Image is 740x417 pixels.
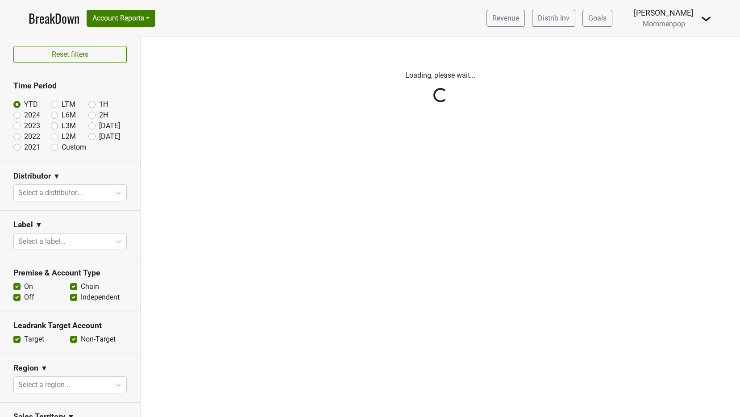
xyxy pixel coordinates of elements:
[532,10,575,27] a: Distrib Inv
[87,10,155,27] button: Account Reports
[634,7,694,19] div: [PERSON_NAME]
[582,10,612,27] a: Goals
[29,9,79,28] a: BreakDown
[701,13,711,24] img: Dropdown Menu
[486,10,525,27] a: Revenue
[193,70,688,81] p: Loading, please wait...
[643,20,685,28] span: Mommenpop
